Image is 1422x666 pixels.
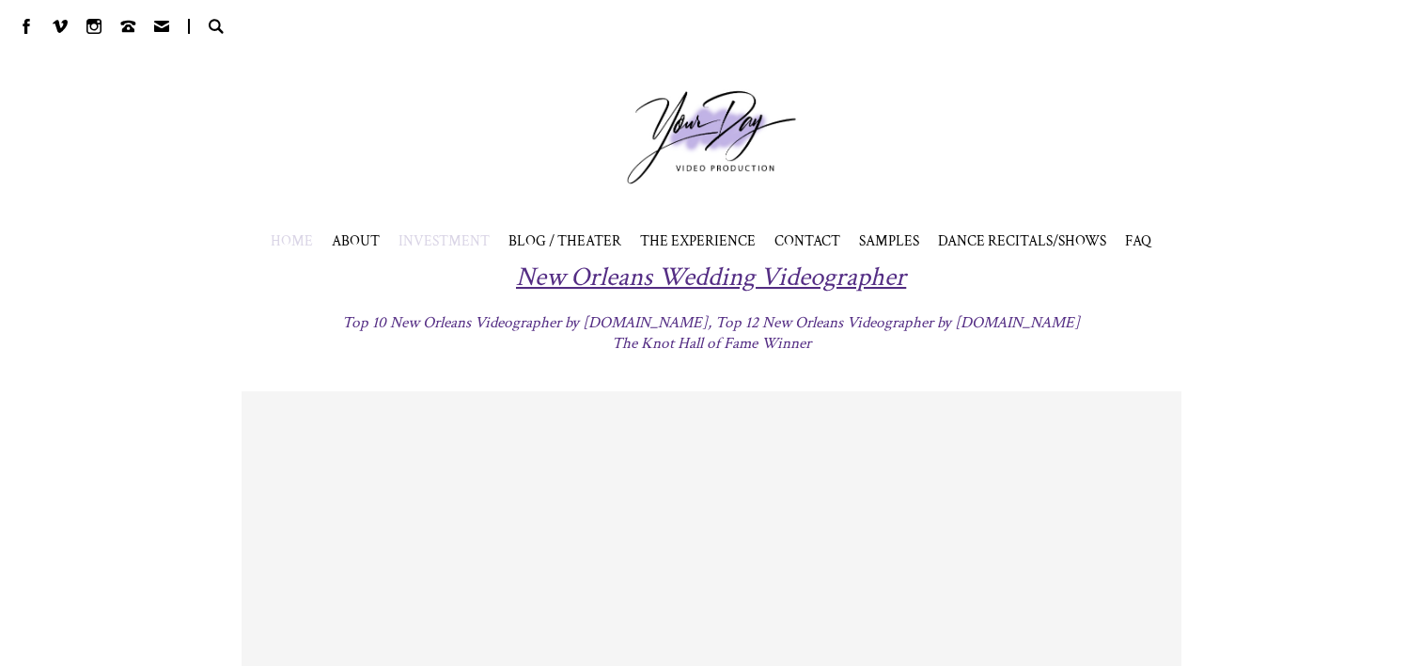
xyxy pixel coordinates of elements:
[599,62,824,213] a: Your Day Production Logo
[640,231,756,250] a: THE EXPERIENCE
[342,312,1080,333] span: Top 10 New Orleans Videographer by [DOMAIN_NAME], Top 12 New Orleans Videographer by [DOMAIN_NAME]
[774,231,840,250] a: CONTACT
[398,231,490,250] a: INVESTMENT
[332,231,380,250] a: ABOUT
[271,231,313,250] a: HOME
[1125,231,1151,250] a: FAQ
[508,231,621,250] a: BLOG / THEATER
[516,260,906,294] span: New Orleans Wedding Videographer
[859,231,919,250] span: SAMPLES
[938,231,1106,250] span: DANCE RECITALS/SHOWS
[612,333,811,354] span: The Knot Hall of Fame Winner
